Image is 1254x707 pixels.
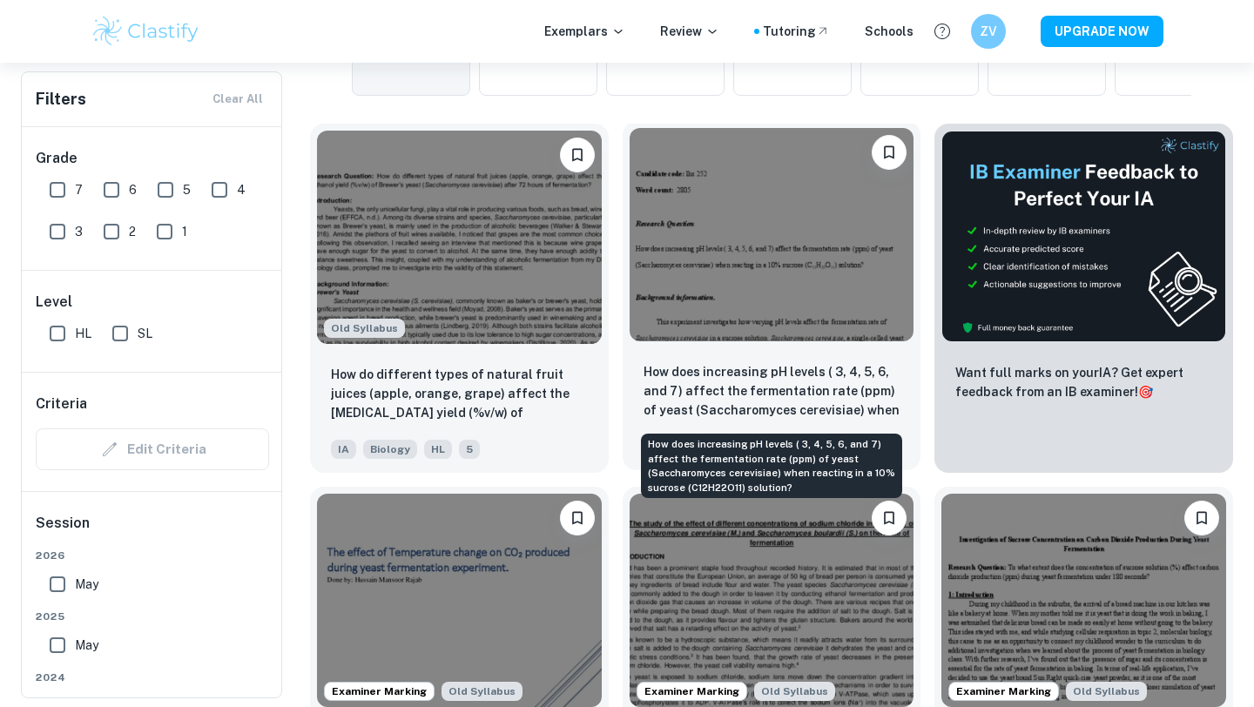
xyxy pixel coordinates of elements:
p: How does increasing pH levels ( 3, 4, 5, 6, and 7) affect the fermentation rate (ppm) of yeast (S... [644,362,900,421]
span: 2024 [36,670,269,685]
img: Biology IA example thumbnail: How does increasing pH levels ( 3, 4, 5, [630,128,914,341]
span: Old Syllabus [442,682,522,701]
p: How do different types of natural fruit juices (apple, orange, grape) affect the ethanol yield (%... [331,365,588,424]
h6: Session [36,513,269,548]
img: Biology IA example thumbnail: How do different types of natural fruit [317,131,602,344]
img: Biology IA example thumbnail: To what extent does the concentration of [941,494,1226,707]
span: 5 [183,180,191,199]
h6: Filters [36,87,86,111]
p: Review [660,22,719,41]
h6: Grade [36,148,269,169]
a: Tutoring [763,22,830,41]
span: 6 [129,180,137,199]
span: 2026 [36,548,269,563]
img: Biology IA example thumbnail: The effect of Temperature change on CO2 [317,494,602,707]
button: Help and Feedback [927,17,957,46]
img: Clastify logo [91,14,201,49]
button: Bookmark [872,135,907,170]
a: Starting from the May 2025 session, the Biology IA requirements have changed. It's OK to refer to... [310,124,609,473]
span: 4 [237,180,246,199]
a: BookmarkHow does increasing pH levels ( 3, 4, 5, 6, and 7) affect the fermentation rate (ppm) of ... [623,124,921,473]
span: HL [75,324,91,343]
h6: Criteria [36,394,87,414]
button: Bookmark [560,501,595,535]
span: Examiner Marking [325,683,434,699]
img: Thumbnail [941,131,1226,342]
button: ZV [971,14,1006,49]
div: Starting from the May 2025 session, the Biology IA requirements have changed. It's OK to refer to... [1066,682,1147,701]
span: 2025 [36,609,269,624]
div: Starting from the May 2025 session, the Biology IA requirements have changed. It's OK to refer to... [754,682,835,701]
div: Starting from the May 2025 session, the Biology IA requirements have changed. It's OK to refer to... [442,682,522,701]
a: Schools [865,22,914,41]
span: 🎯 [1138,385,1153,399]
h6: Level [36,292,269,313]
button: Bookmark [560,138,595,172]
span: Old Syllabus [1066,682,1147,701]
button: Bookmark [872,501,907,535]
span: 5 [459,440,480,459]
span: May [75,636,98,655]
span: 3 [75,222,83,241]
span: 2 [129,222,136,241]
a: ThumbnailWant full marks on yourIA? Get expert feedback from an IB examiner! [934,124,1233,473]
div: Criteria filters are unavailable when searching by topic [36,428,269,470]
h6: ZV [979,22,999,41]
span: Biology [363,440,417,459]
span: IA [331,440,356,459]
p: Exemplars [544,22,625,41]
span: HL [424,440,452,459]
button: Bookmark [1184,501,1219,535]
div: How does increasing pH levels ( 3, 4, 5, 6, and 7) affect the fermentation rate (ppm) of yeast (S... [641,434,902,498]
p: Want full marks on your IA ? Get expert feedback from an IB examiner! [955,363,1212,401]
span: Old Syllabus [754,682,835,701]
span: SL [138,324,152,343]
span: Examiner Marking [637,683,746,699]
button: UPGRADE NOW [1041,16,1163,47]
img: Biology IA example thumbnail: The study of the effect of different con [630,494,914,707]
span: 1 [182,222,187,241]
div: Starting from the May 2025 session, the Biology IA requirements have changed. It's OK to refer to... [324,319,405,338]
span: May [75,575,98,594]
span: 7 [75,180,83,199]
span: Examiner Marking [949,683,1058,699]
span: Old Syllabus [324,319,405,338]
